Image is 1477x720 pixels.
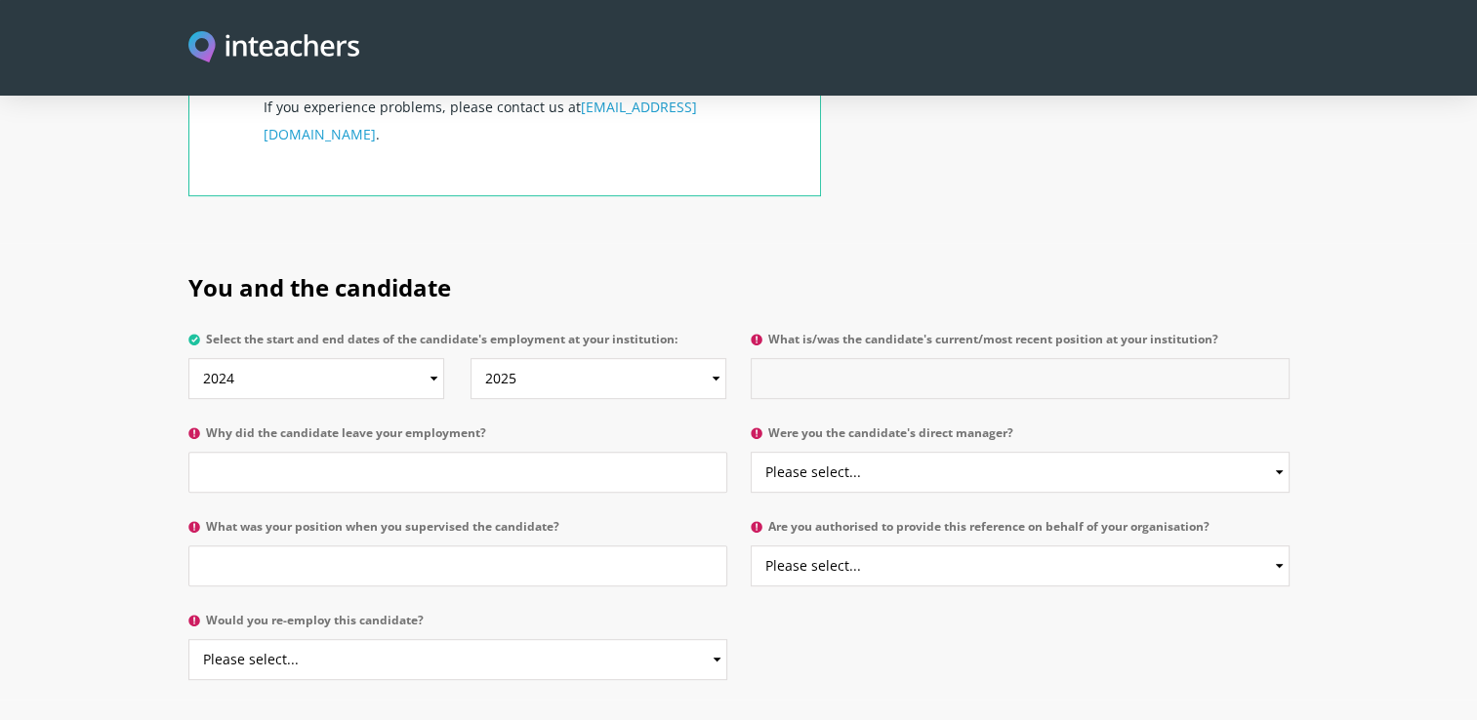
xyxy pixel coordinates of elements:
label: Were you the candidate's direct manager? [751,426,1290,452]
label: What was your position when you supervised the candidate? [188,520,727,545]
label: Select the start and end dates of the candidate's employment at your institution: [188,333,727,358]
a: Visit this site's homepage [188,31,360,65]
label: Why did the candidate leave your employment? [188,426,727,452]
label: Are you authorised to provide this reference on behalf of your organisation? [751,520,1290,545]
img: Inteachers [188,31,360,65]
p: If you navigate away from this form before submitting it, anything you have typed in will be lost... [264,4,797,195]
span: You and the candidate [188,271,451,303]
label: Would you re-employ this candidate? [188,614,727,639]
label: What is/was the candidate's current/most recent position at your institution? [751,333,1290,358]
